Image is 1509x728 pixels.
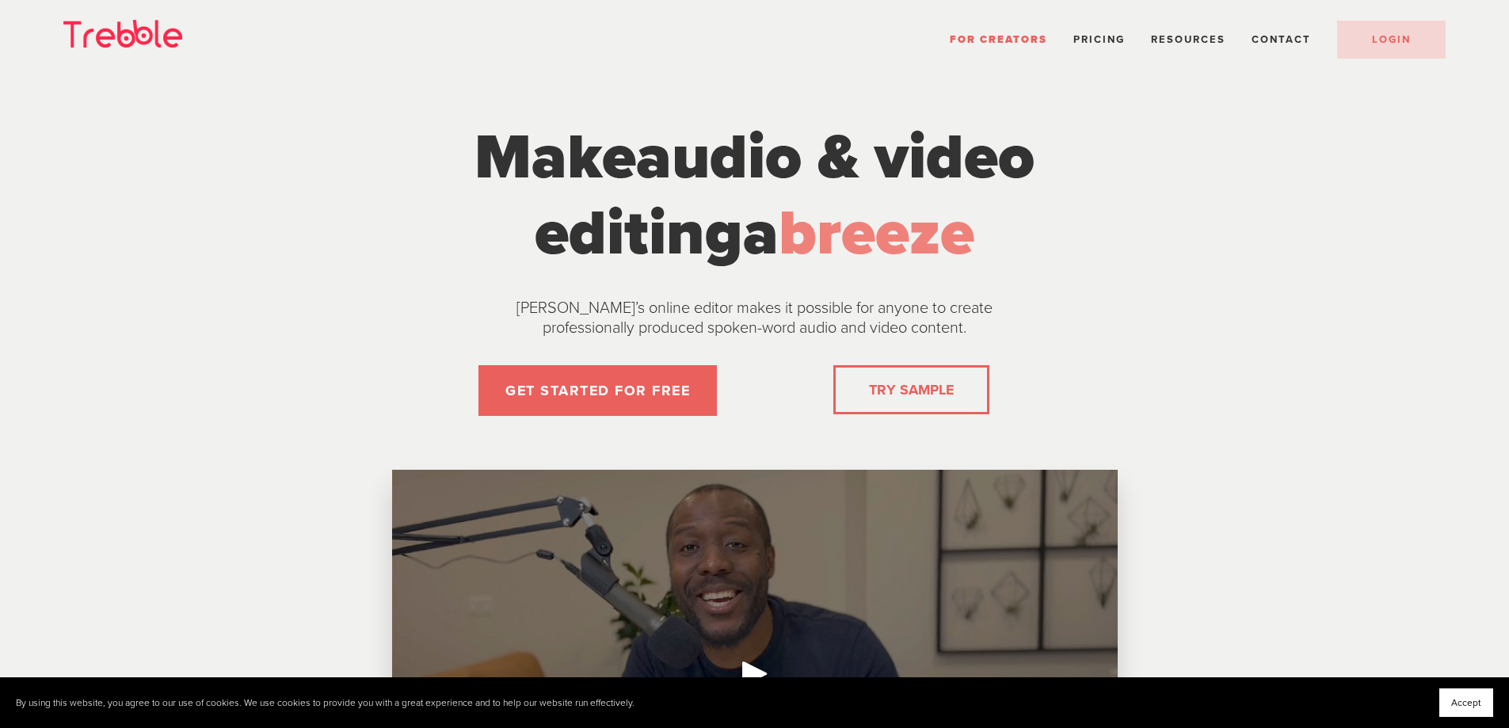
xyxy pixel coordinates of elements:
[779,196,974,272] span: breeze
[63,20,182,48] img: Trebble
[1451,697,1481,708] span: Accept
[1372,33,1411,46] span: LOGIN
[16,697,634,709] p: By using this website, you agree to our use of cookies. We use cookies to provide you with a grea...
[1151,33,1225,46] span: Resources
[1337,21,1446,59] a: LOGIN
[950,33,1047,46] a: For Creators
[1073,33,1125,46] a: Pricing
[478,365,717,416] a: GET STARTED FOR FREE
[863,374,960,406] a: TRY SAMPLE
[736,654,774,692] div: Play
[636,120,1035,196] span: audio & video
[1252,33,1311,46] a: Contact
[1439,688,1493,717] button: Accept
[458,120,1052,272] h1: Make a
[535,196,743,272] span: editing
[478,299,1032,338] p: [PERSON_NAME]’s online editor makes it possible for anyone to create professionally produced spok...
